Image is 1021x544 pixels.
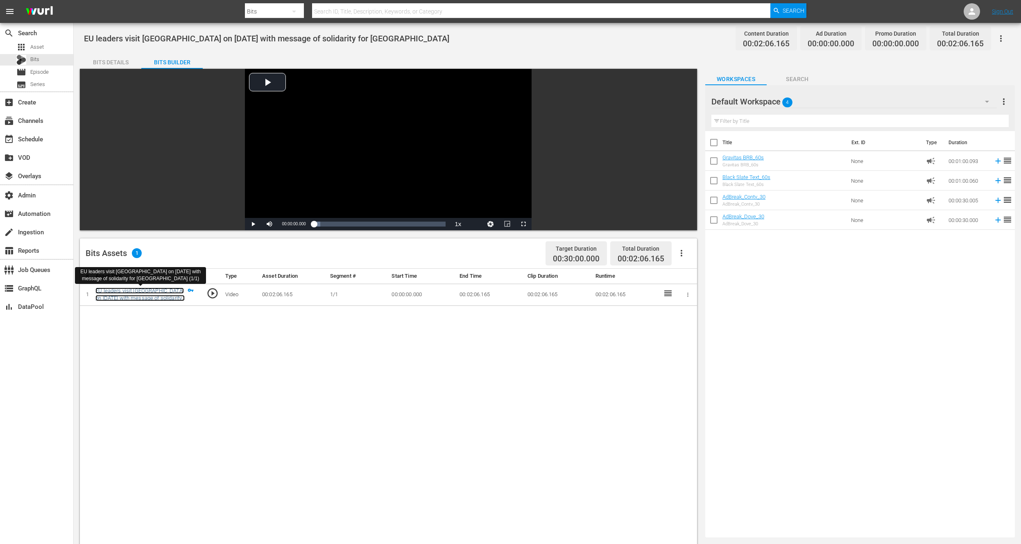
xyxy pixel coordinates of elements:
div: Black Slate Text_60s [722,182,770,187]
span: Workspaces [705,74,767,84]
td: 1 [80,283,92,306]
div: Content Duration [743,28,790,39]
button: Picture-in-Picture [499,218,515,230]
span: more_vert [999,97,1009,107]
a: AdBreak_Contv_30 [722,194,765,200]
td: Video [222,283,259,306]
div: Progress Bar [314,222,446,227]
span: VOD [4,153,14,163]
span: Schedule [4,134,14,144]
th: Clip Duration [524,269,592,284]
button: Play [245,218,261,230]
div: Target Duration [553,243,600,254]
img: ans4CAIJ8jUAAAAAAAAAAAAAAAAAAAAAAAAgQb4GAAAAAAAAAAAAAAAAAAAAAAAAJMjXAAAAAAAAAAAAAAAAAAAAAAAAgAT5G... [20,2,59,21]
span: reorder [1003,195,1012,205]
span: Admin [4,190,14,200]
td: 00:02:06.165 [592,283,660,306]
th: Segment # [327,269,389,284]
svg: Add to Episode [994,196,1003,205]
td: None [848,190,923,210]
span: EU leaders visit [GEOGRAPHIC_DATA] on [DATE] with message of solidarity for [GEOGRAPHIC_DATA] [84,34,449,43]
div: Bits [16,55,26,65]
th: Type [921,131,944,154]
th: Start Time [388,269,456,284]
span: Overlays [4,171,14,181]
svg: Add to Episode [994,215,1003,224]
td: 00:02:06.165 [456,283,524,306]
div: Promo Duration [872,28,919,39]
span: menu [5,7,15,16]
button: Jump To Time [482,218,499,230]
span: Automation [4,209,14,219]
td: None [848,171,923,190]
span: reorder [1003,156,1012,165]
span: reorder [1003,215,1012,224]
td: 00:02:06.165 [259,283,327,306]
th: Runtime [592,269,660,284]
span: 00:00:00.000 [808,39,854,49]
button: Bits Builder [141,52,203,69]
span: Ad [926,195,936,205]
span: play_circle_outline [206,287,219,299]
th: Duration [944,131,993,154]
span: Ad [926,215,936,225]
div: Bits Details [80,52,141,72]
th: Asset Duration [259,269,327,284]
div: AdBreak_Dove_30 [722,221,764,227]
th: End Time [456,269,524,284]
td: None [848,151,923,171]
span: Reports [4,246,14,256]
th: Title [722,131,847,154]
td: 1/1 [327,283,389,306]
button: Playback Rate [450,218,466,230]
span: 1 [132,248,142,258]
span: Search [767,74,828,84]
span: Ingestion [4,227,14,237]
div: Bits Assets [86,248,142,258]
span: Search [4,28,14,38]
span: 00:30:00.000 [553,254,600,264]
td: 00:02:06.165 [524,283,592,306]
span: Asset [16,42,26,52]
span: Series [16,80,26,90]
a: Black Slate Text_60s [722,174,770,180]
div: Video Player [245,69,532,230]
div: Total Duration [618,243,664,254]
span: Bits [30,55,39,63]
div: Ad Duration [808,28,854,39]
svg: Add to Episode [994,156,1003,165]
span: 4 [782,94,792,111]
span: Ad [926,176,936,186]
button: Bits Details [80,52,141,69]
span: GraphQL [4,283,14,293]
div: AdBreak_Contv_30 [722,202,765,207]
span: 00:00:00.000 [872,39,919,49]
div: EU leaders visit [GEOGRAPHIC_DATA] on [DATE] with message of solidarity for [GEOGRAPHIC_DATA] (1/1) [78,268,203,282]
th: Type [222,269,259,284]
span: 00:02:06.165 [937,39,984,49]
td: None [848,210,923,230]
a: EU leaders visit [GEOGRAPHIC_DATA] on [DATE] with message of solidarity for [GEOGRAPHIC_DATA] (1/1) [95,288,185,309]
td: 00:00:30.005 [945,190,990,210]
td: 00:01:00.060 [945,171,990,190]
span: 00:02:06.165 [618,254,664,263]
span: Create [4,97,14,107]
span: Asset [30,43,44,51]
div: Bits Builder [141,52,203,72]
button: Fullscreen [515,218,532,230]
svg: Add to Episode [994,176,1003,185]
a: AdBreak_Dove_30 [722,213,764,220]
button: Mute [261,218,278,230]
td: 00:00:30.000 [945,210,990,230]
span: Ad [926,156,936,166]
span: Episode [16,67,26,77]
div: Total Duration [937,28,984,39]
td: 00:01:00.093 [945,151,990,171]
span: Episode [30,68,49,76]
span: reorder [1003,175,1012,185]
span: Series [30,80,45,88]
a: Gravitas BRB_60s [722,154,764,161]
span: Job Queues [4,265,14,275]
span: DataPool [4,302,14,312]
td: 00:00:00.000 [388,283,456,306]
